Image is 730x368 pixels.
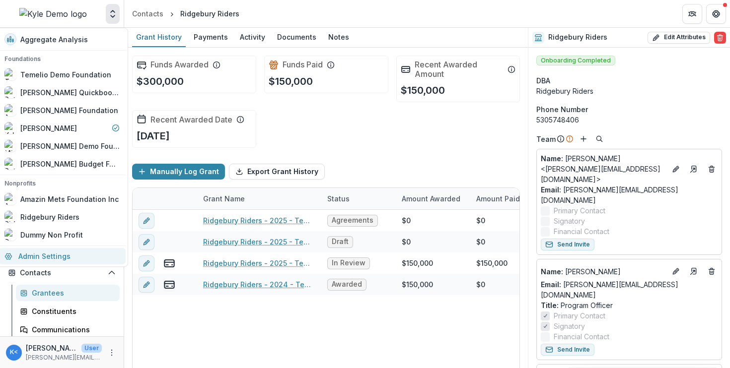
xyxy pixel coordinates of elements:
div: Ridgebury Riders [536,86,722,96]
span: Name : [541,267,563,276]
a: Constituents [16,303,120,319]
div: $0 [476,215,485,226]
h2: Recent Awarded Date [150,115,232,124]
div: Constituents [32,306,112,316]
a: Ridgebury Riders - 2024 - Temelio General [PERSON_NAME] [203,279,315,290]
div: Payments [190,30,232,44]
button: edit [139,277,154,293]
nav: breadcrumb [128,6,243,21]
p: $150,000 [269,74,313,89]
button: More [106,347,118,359]
span: Agreements [332,216,373,225]
div: $0 [476,237,485,247]
div: Amount Awarded [396,188,470,209]
p: $150,000 [401,83,445,98]
h2: Ridgebury Riders [548,33,607,42]
span: Awarded [332,280,362,289]
p: User [81,344,102,353]
h2: Recent Awarded Amount [415,60,504,79]
div: 5305748406 [536,115,722,125]
div: Grant History [132,30,186,44]
a: Ridgebury Riders - 2025 - Temelio General [PERSON_NAME] [203,258,315,268]
span: Name : [541,154,563,163]
button: Open entity switcher [106,4,120,24]
div: $150,000 [476,258,508,268]
button: Send Invite [541,239,594,250]
div: Amount Paid [470,188,545,209]
div: Documents [273,30,320,44]
button: Deletes [706,265,718,277]
p: [PERSON_NAME] <[PERSON_NAME][EMAIL_ADDRESS][DOMAIN_NAME]> [541,153,666,184]
div: Activity [236,30,269,44]
span: Primary Contact [554,205,605,216]
a: Go to contact [686,263,702,279]
button: Open Contacts [4,265,120,281]
div: Grant Name [197,188,321,209]
p: Amount Paid [476,193,520,204]
div: $0 [402,215,411,226]
a: Go to contact [686,161,702,177]
a: Grantees [16,285,120,301]
button: Send Invite [541,344,594,356]
button: edit [139,255,154,271]
p: Program Officer [541,300,718,310]
button: edit [139,213,154,229]
span: Primary Contact [554,310,605,321]
div: Communications [32,324,112,335]
button: Manually Log Grant [132,164,225,180]
img: Kyle Demo logo [19,8,87,20]
h2: Funds Paid [283,60,323,69]
a: Payments [190,28,232,47]
a: Ridgebury Riders - 2025 - Temelio General [PERSON_NAME] [203,237,315,247]
a: Email: [PERSON_NAME][EMAIL_ADDRESS][DOMAIN_NAME] [541,184,718,205]
span: Financial Contact [554,331,609,342]
a: Notes [324,28,353,47]
span: Signatory [554,321,585,331]
button: Edit [670,265,682,277]
span: DBA [536,75,550,86]
p: [PERSON_NAME] <[PERSON_NAME][EMAIL_ADDRESS][DOMAIN_NAME]> [26,343,77,353]
span: Title : [541,301,559,309]
button: Deletes [706,163,718,175]
button: Search [593,133,605,145]
a: Name: [PERSON_NAME] [541,266,666,277]
span: Onboarding Completed [536,56,615,65]
button: edit [139,234,154,250]
p: [PERSON_NAME] [541,266,666,277]
span: In Review [332,259,365,267]
div: $0 [476,279,485,290]
span: Signatory [554,216,585,226]
button: Get Help [706,4,726,24]
div: Contacts [132,8,163,19]
button: view-payments [163,279,175,291]
div: Ridgebury Riders [180,8,239,19]
button: Edit [670,163,682,175]
div: $150,000 [402,279,433,290]
p: Team [536,134,556,144]
a: Communications [16,321,120,338]
div: Status [321,188,396,209]
a: Ridgebury Riders - 2025 - Temelio General [PERSON_NAME] [203,215,315,226]
span: Financial Contact [554,226,609,237]
div: Notes [324,30,353,44]
button: Partners [682,4,702,24]
a: Email: [PERSON_NAME][EMAIL_ADDRESS][DOMAIN_NAME] [541,279,718,300]
button: Export Grant History [229,164,325,180]
p: [DATE] [137,128,170,143]
button: Add [578,133,589,145]
div: $150,000 [402,258,433,268]
p: $300,000 [137,74,184,89]
a: Grant History [132,28,186,47]
a: Documents [273,28,320,47]
div: Grant Name [197,193,251,204]
div: Status [321,193,356,204]
div: Amount Awarded [396,193,466,204]
button: view-payments [163,257,175,269]
p: [PERSON_NAME][EMAIL_ADDRESS][DOMAIN_NAME] [26,353,102,362]
div: Grantees [32,288,112,298]
span: Phone Number [536,104,588,115]
a: Name: [PERSON_NAME] <[PERSON_NAME][EMAIL_ADDRESS][DOMAIN_NAME]> [541,153,666,184]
